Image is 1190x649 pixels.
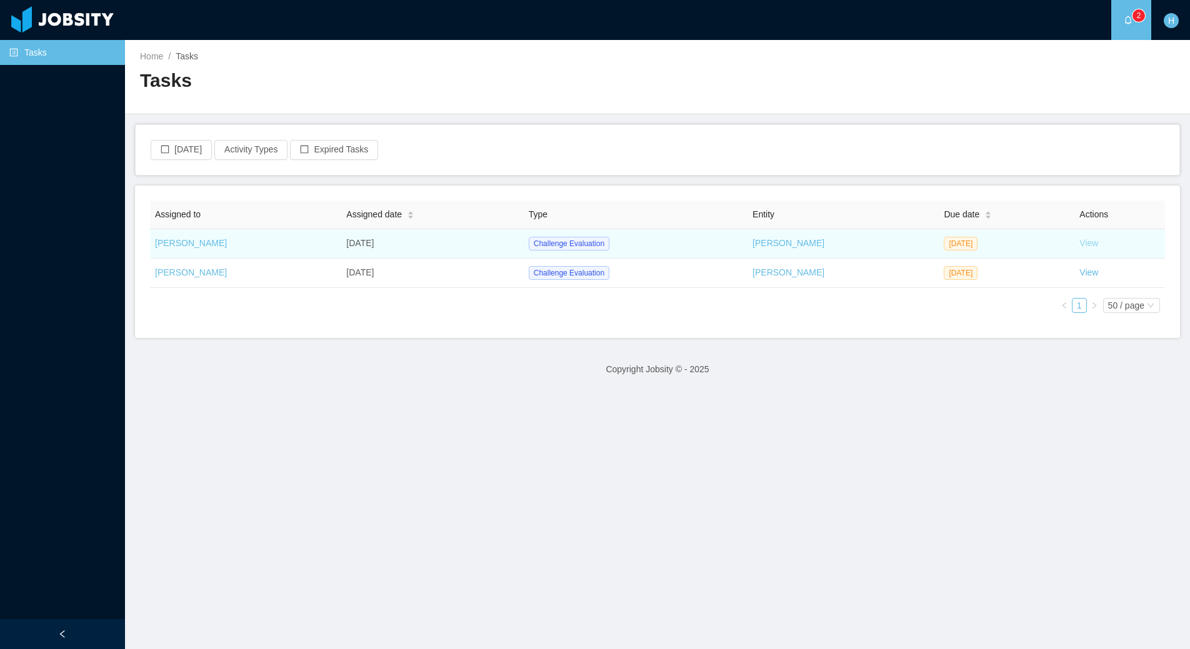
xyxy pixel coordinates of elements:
i: icon: bell [1124,16,1132,24]
td: [DATE] [341,259,523,288]
a: [PERSON_NAME] [155,238,227,248]
span: Type [529,209,547,219]
span: Challenge Evaluation [529,266,609,280]
i: icon: caret-down [985,214,992,218]
a: icon: profileTasks [9,40,115,65]
div: Sort [407,209,414,218]
footer: Copyright Jobsity © - 2025 [125,348,1190,391]
li: Next Page [1087,298,1102,313]
i: icon: right [1091,302,1098,309]
i: icon: caret-up [407,209,414,213]
span: Challenge Evaluation [529,237,609,250]
span: Assigned date [346,208,402,221]
i: icon: left [1061,302,1068,309]
a: [PERSON_NAME] [752,238,824,248]
span: / [168,51,171,61]
h2: Tasks [140,68,657,94]
td: [DATE] [341,229,523,259]
li: Previous Page [1057,298,1072,313]
a: 1 [1072,299,1086,312]
button: icon: borderExpired Tasks [290,140,378,160]
span: [DATE] [944,237,977,250]
span: Entity [752,209,774,219]
a: [PERSON_NAME] [752,267,824,277]
i: icon: down [1147,302,1154,310]
span: Assigned to [155,209,201,219]
li: 1 [1072,298,1087,313]
button: icon: border[DATE] [151,140,212,160]
a: Home [140,51,163,61]
div: 50 / page [1108,299,1144,312]
span: Tasks [176,51,198,61]
i: icon: caret-up [985,209,992,213]
span: Due date [944,208,979,221]
span: Actions [1079,209,1108,219]
sup: 2 [1132,9,1145,22]
a: [PERSON_NAME] [155,267,227,277]
i: icon: caret-down [407,214,414,218]
a: View [1079,267,1098,277]
span: [DATE] [944,266,977,280]
p: 2 [1137,9,1141,22]
div: Sort [984,209,992,218]
span: H [1168,13,1174,28]
a: View [1079,238,1098,248]
button: Activity Types [214,140,287,160]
